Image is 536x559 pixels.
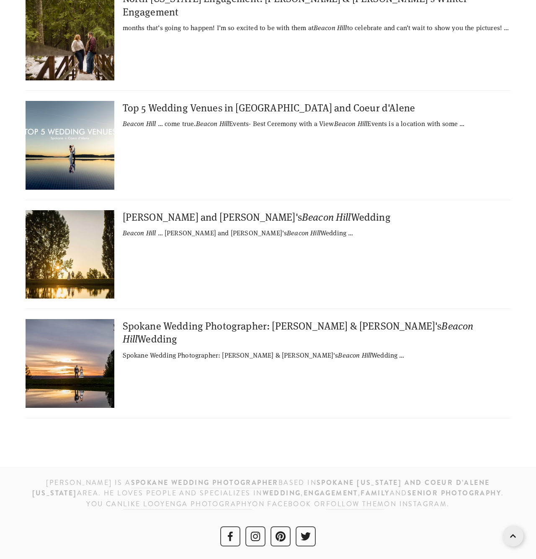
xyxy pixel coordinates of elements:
strong: family [361,488,389,498]
em: Hill [336,210,351,224]
em: Hill [123,332,138,345]
em: Beacon [314,23,335,32]
strong: SPOKANE [US_STATE] and Coeur d’Alene [US_STATE] [32,478,492,498]
em: Beacon [441,319,473,332]
div: [PERSON_NAME] and [PERSON_NAME]'s Wedding [123,210,510,223]
em: Beacon [123,228,144,237]
em: Beacon [334,119,356,128]
span: … [399,350,404,359]
em: Hill [310,228,320,237]
span: … [158,119,163,128]
strong: Spokane wedding photographer [131,478,278,487]
a: Twitter [296,526,316,546]
strong: senior photography [407,488,501,498]
a: Spokane wedding photographer [131,478,278,488]
em: Hill [146,228,156,237]
a: Instagram [245,526,265,546]
span: come true. Events- Best Ceremony with a View Events is a location with some [165,119,458,128]
span: … [459,119,464,128]
a: Facebook [220,526,240,546]
span: … [158,228,163,237]
em: Hill [362,350,372,359]
span: … [348,228,353,237]
a: Pinterest [271,526,291,546]
div: Spokane Wedding Photographer: [PERSON_NAME] & [PERSON_NAME]'sBeacon HillWedding Spokane Wedding P... [26,309,510,418]
span: … [504,23,509,32]
span: months that’s going to happen! I’m so excited to be with them at to celebrate and can’t wait to s... [123,23,502,32]
span: Spokane Wedding Photographer: [PERSON_NAME] & [PERSON_NAME]'s Wedding [123,350,398,359]
h3: [PERSON_NAME] is a based IN area. He loves people and specializes in , , and . You can on Faceboo... [26,477,510,510]
strong: engagement [304,488,358,498]
em: Beacon [123,119,144,128]
div: Spokane Wedding Photographer: [PERSON_NAME] & [PERSON_NAME]'s Wedding [123,319,510,345]
em: Hill [146,119,156,128]
div: Top 5 Wedding Venues in [GEOGRAPHIC_DATA] and Coeur d'Alene [123,101,510,114]
em: Beacon [302,210,334,224]
em: Hill [358,119,368,128]
em: Hill [337,23,347,32]
a: follow them [326,499,384,510]
span: [PERSON_NAME] and [PERSON_NAME]'s Wedding [165,228,346,237]
strong: wedding [263,488,301,498]
em: Beacon [287,228,309,237]
div: [PERSON_NAME] and [PERSON_NAME]'sBeacon HillWedding Beacon Hill … [PERSON_NAME] and [PERSON_NAME]... [26,200,510,309]
em: Beacon [196,119,218,128]
div: Top 5 Wedding Venues in [GEOGRAPHIC_DATA] and Coeur d'Alene Beacon Hill … come true.Beacon HillEv... [26,90,510,200]
em: Beacon [338,350,360,359]
em: Hill [219,119,229,128]
a: like Looyenga Photography [123,499,252,510]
